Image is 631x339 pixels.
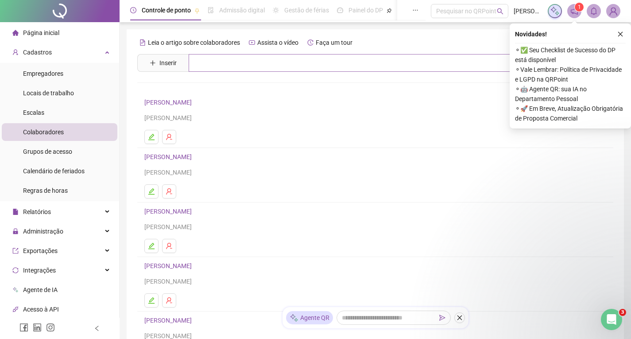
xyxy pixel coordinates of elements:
span: home [12,30,19,36]
span: bell [590,7,598,15]
span: user-delete [166,297,173,304]
span: Gestão de férias [284,7,329,14]
span: close [457,315,463,321]
span: ⚬ Vale Lembrar: Política de Privacidade e LGPD na QRPoint [515,65,626,84]
span: user-delete [166,188,173,195]
span: history [307,39,314,46]
span: linkedin [33,323,42,332]
span: clock-circle [130,7,136,13]
span: Exportações [23,247,58,254]
span: api [12,306,19,312]
span: instagram [46,323,55,332]
span: left [94,325,100,331]
span: file [12,209,19,215]
span: edit [148,133,155,140]
span: Novidades ! [515,29,547,39]
span: youtube [249,39,255,46]
span: user-delete [166,133,173,140]
span: [PERSON_NAME] [514,6,542,16]
span: Inserir [159,58,177,68]
a: [PERSON_NAME] [144,99,194,106]
span: user-delete [166,242,173,249]
span: Integrações [23,267,56,274]
span: Relatórios [23,208,51,215]
span: Assista o vídeo [257,39,298,46]
span: 3 [619,309,626,316]
span: Admissão digital [219,7,265,14]
span: user-add [12,49,19,55]
span: lock [12,228,19,234]
span: search [497,8,503,15]
span: Cadastros [23,49,52,56]
span: ⚬ 🚀 Em Breve, Atualização Obrigatória de Proposta Comercial [515,104,626,123]
span: ellipsis [412,7,418,13]
span: plus [150,60,156,66]
span: Leia o artigo sobre colaboradores [148,39,240,46]
span: export [12,248,19,254]
div: [PERSON_NAME] [144,277,606,286]
span: send [439,315,445,321]
img: 85622 [607,4,620,18]
span: dashboard [337,7,343,13]
span: file-text [139,39,146,46]
span: Calendário de feriados [23,168,85,175]
a: [PERSON_NAME] [144,153,194,160]
span: Controle de ponto [142,7,191,14]
span: Acesso à API [23,306,59,313]
span: notification [570,7,578,15]
span: Grupos de acesso [23,148,72,155]
span: pushpin [387,8,392,13]
span: Agente de IA [23,286,58,293]
span: edit [148,188,155,195]
img: sparkle-icon.fc2bf0ac1784a2077858766a79e2daf3.svg [290,313,298,323]
span: Locais de trabalho [23,90,74,97]
div: [PERSON_NAME] [144,222,606,232]
a: [PERSON_NAME] [144,208,194,215]
span: edit [148,297,155,304]
sup: 1 [575,3,584,12]
span: facebook [19,323,28,332]
img: sparkle-icon.fc2bf0ac1784a2077858766a79e2daf3.svg [550,6,560,16]
button: Inserir [143,56,184,70]
span: Empregadores [23,70,63,77]
span: pushpin [194,8,200,13]
span: Regras de horas [23,187,68,194]
span: ⚬ ✅ Seu Checklist de Sucesso do DP está disponível [515,45,626,65]
a: [PERSON_NAME] [144,262,194,269]
iframe: Intercom live chat [601,309,622,330]
span: Faça um tour [316,39,352,46]
span: Painel do DP [348,7,383,14]
span: 1 [578,4,581,10]
span: file-done [208,7,214,13]
span: Página inicial [23,29,59,36]
span: Escalas [23,109,44,116]
span: ⚬ 🤖 Agente QR: sua IA no Departamento Pessoal [515,84,626,104]
div: Agente QR [286,311,333,324]
span: Administração [23,228,63,235]
span: edit [148,242,155,249]
a: [PERSON_NAME] [144,317,194,324]
span: close [617,31,623,37]
div: [PERSON_NAME] [144,113,606,123]
span: Colaboradores [23,129,64,136]
div: [PERSON_NAME] [144,168,606,177]
span: sync [12,267,19,273]
span: sun [273,7,279,13]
